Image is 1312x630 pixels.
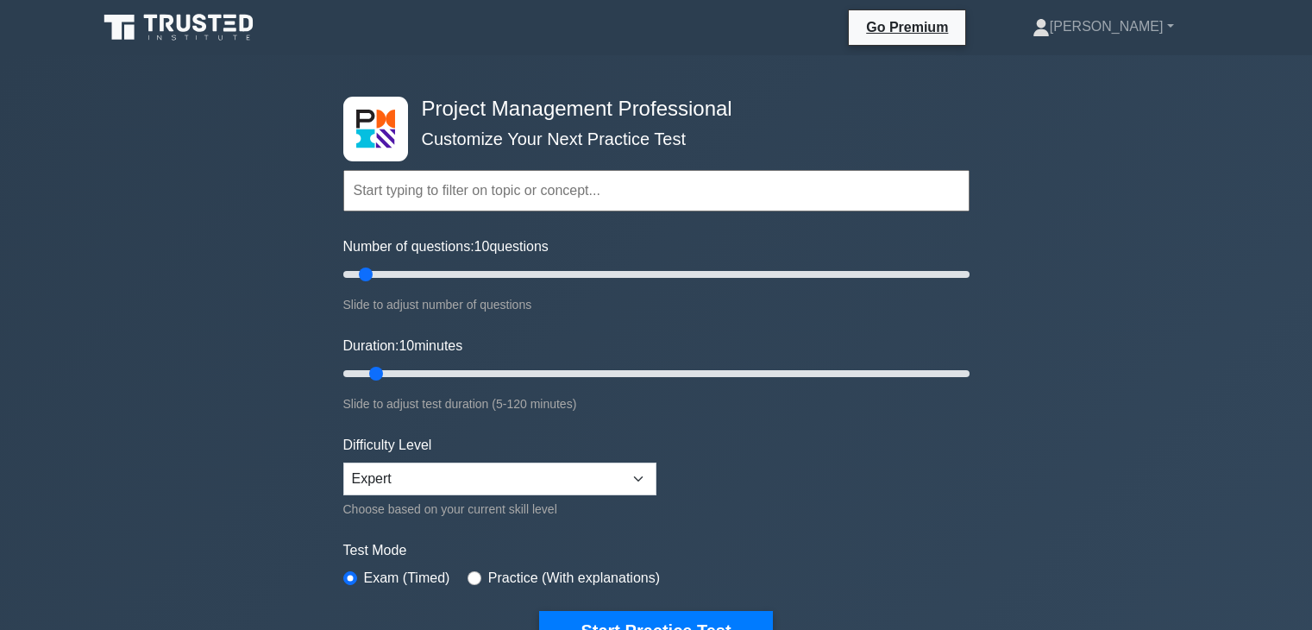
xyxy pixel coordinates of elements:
div: Choose based on your current skill level [343,499,656,520]
label: Duration: minutes [343,336,463,356]
label: Test Mode [343,540,970,561]
label: Number of questions: questions [343,236,549,257]
label: Exam (Timed) [364,568,450,589]
a: Go Premium [856,16,958,38]
label: Practice (With explanations) [488,568,660,589]
div: Slide to adjust number of questions [343,294,970,315]
div: Slide to adjust test duration (5-120 minutes) [343,394,970,414]
h4: Project Management Professional [415,97,885,122]
input: Start typing to filter on topic or concept... [343,170,970,211]
label: Difficulty Level [343,435,432,456]
a: [PERSON_NAME] [991,9,1215,44]
span: 10 [399,338,414,353]
span: 10 [474,239,490,254]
